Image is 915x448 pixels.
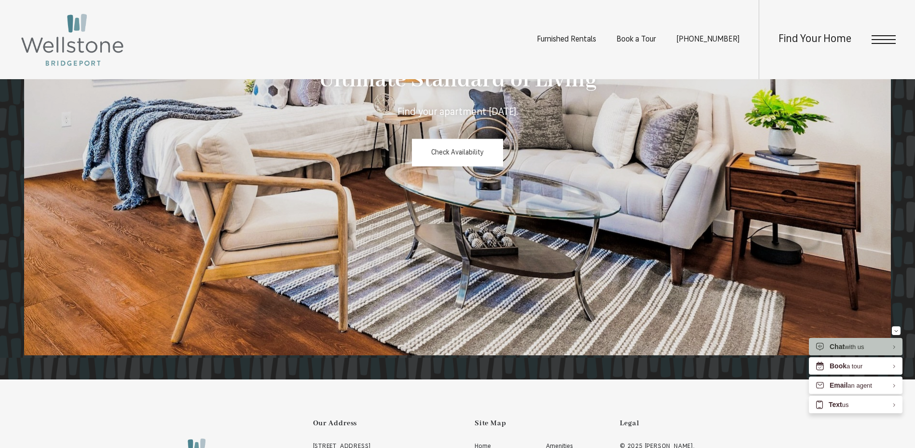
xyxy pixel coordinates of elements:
[412,139,503,167] a: Check Availability
[19,12,125,68] img: Wellstone
[616,36,656,43] a: Book a Tour
[676,36,739,43] span: [PHONE_NUMBER]
[319,62,597,98] p: Ultimate Standard of Living
[872,35,896,44] button: Open Menu
[676,36,739,43] a: Call Us at (253) 642-8681
[397,105,518,119] p: Find your apartment [DATE].
[537,36,596,43] a: Furnished Rentals
[620,415,771,433] p: Legal
[475,415,612,433] p: Site Map
[778,34,851,45] a: Find Your Home
[431,149,484,156] span: Check Availability
[313,415,467,433] p: Our Address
